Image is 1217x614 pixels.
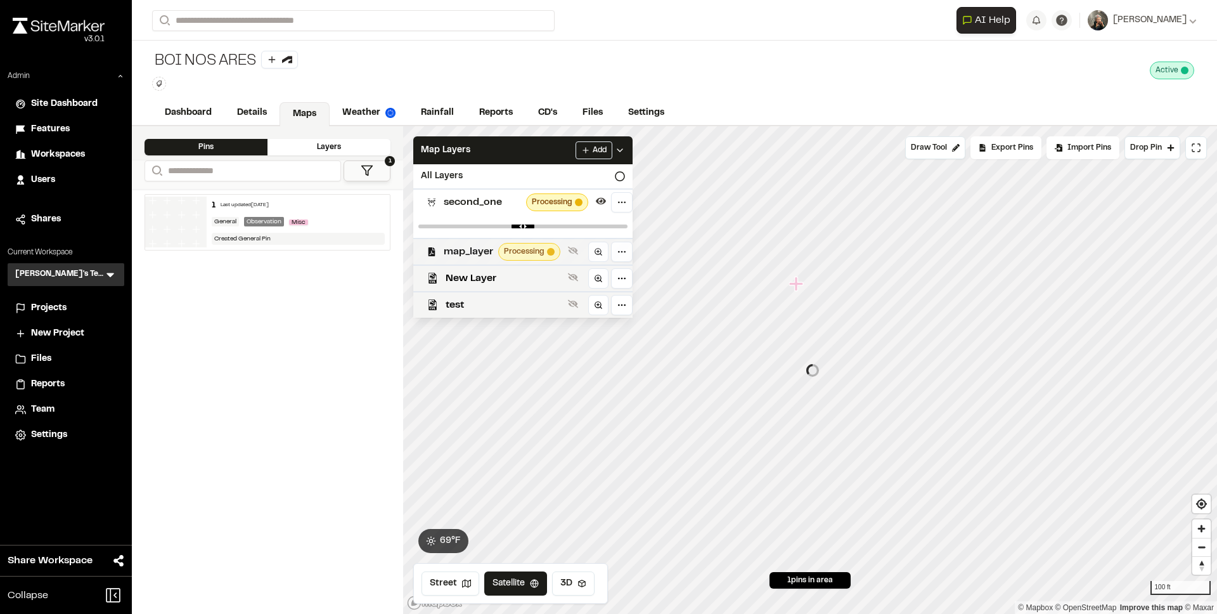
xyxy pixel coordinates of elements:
button: 1 [344,160,390,181]
button: [PERSON_NAME] [1088,10,1197,30]
div: General [212,217,239,226]
div: Map layer tileset processing [498,243,560,261]
a: Users [15,173,117,187]
a: Settings [615,101,677,125]
img: kml_black_icon64.png [427,299,438,310]
div: Created General Pin [212,233,385,245]
div: Map layer tileset processing [526,193,588,211]
span: Files [31,352,51,366]
span: Workspaces [31,148,85,162]
div: Map marker [801,364,819,377]
div: No pins available to export [970,136,1041,159]
div: Open AI Assistant [956,7,1021,34]
a: Site Dashboard [15,97,117,111]
span: [PERSON_NAME] [1113,13,1187,27]
span: Share Workspace [8,553,93,568]
a: CD's [525,101,570,125]
img: precipai.png [385,108,396,118]
span: Reports [31,377,65,391]
a: Maxar [1185,603,1214,612]
a: Files [570,101,615,125]
span: second_one [444,195,521,210]
a: Map feedback [1120,603,1183,612]
a: Rainfall [408,101,467,125]
a: Dashboard [152,101,224,125]
span: Site Dashboard [31,97,98,111]
div: Layers [267,139,390,155]
a: Weather [330,101,408,125]
div: Pins [145,139,267,155]
div: Last updated [DATE] [221,202,269,209]
span: Shares [31,212,61,226]
button: Reset bearing to north [1192,556,1211,575]
button: Search [152,10,175,31]
div: Map marker [789,276,806,292]
a: Mapbox logo [407,596,463,610]
span: Team [31,403,55,417]
div: All Layers [413,164,633,188]
div: 100 ft [1150,581,1211,595]
a: Projects [15,301,117,315]
span: test [446,297,563,313]
div: Import Pins into your project [1046,136,1119,159]
span: Drop Pin [1130,142,1162,153]
button: Show layer [565,243,581,258]
button: Draw Tool [905,136,965,159]
span: map_layer [444,244,493,259]
div: 1 [212,200,216,211]
a: Shares [15,212,117,226]
span: Zoom out [1192,539,1211,556]
span: Import Pins [1067,142,1111,153]
button: Satellite [484,572,547,596]
span: 69 ° F [440,534,461,548]
span: Features [31,122,70,136]
a: Mapbox [1018,603,1053,612]
a: Maps [280,102,330,126]
button: 69°F [418,529,468,553]
a: Zoom to layer [588,268,608,289]
span: This project is active and counting against your active project count. [1181,67,1188,74]
a: New Project [15,327,117,341]
div: Oh geez...please don't... [13,34,105,45]
a: Zoom to layer [588,295,608,315]
span: New Layer [446,271,563,286]
span: Map layer tileset processing [547,248,555,256]
a: Reports [15,377,117,391]
button: Show layer [565,296,581,311]
span: 1 pins in area [787,575,833,586]
button: Street [422,572,479,596]
span: Map Layers [421,143,470,157]
a: Zoom to layer [588,242,608,262]
div: Observation [244,217,284,226]
span: Projects [31,301,67,315]
span: AI Help [975,13,1010,28]
div: BOI NOS ARES [152,51,298,72]
a: Details [224,101,280,125]
button: Edit Tags [152,77,166,91]
button: Zoom out [1192,538,1211,556]
a: OpenStreetMap [1055,603,1117,612]
span: Misc [289,219,308,225]
img: rebrand.png [13,18,105,34]
img: banner-white.png [145,197,207,247]
p: Current Workspace [8,247,124,258]
span: Map layer tileset processing [575,199,583,206]
span: Add [593,145,607,156]
img: User [1088,10,1108,30]
button: Show layer [565,270,581,285]
img: kml_black_icon64.png [427,273,438,284]
span: 1 [385,156,395,166]
span: Processing [532,197,572,208]
button: Add [576,141,612,159]
a: Team [15,403,117,417]
button: Zoom in [1192,519,1211,538]
span: Draw Tool [911,142,947,153]
button: Open AI Assistant [956,7,1016,34]
button: Find my location [1192,495,1211,513]
div: This project is active and counting against your active project count. [1150,62,1194,79]
button: Hide layer [593,193,608,209]
a: Workspaces [15,148,117,162]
